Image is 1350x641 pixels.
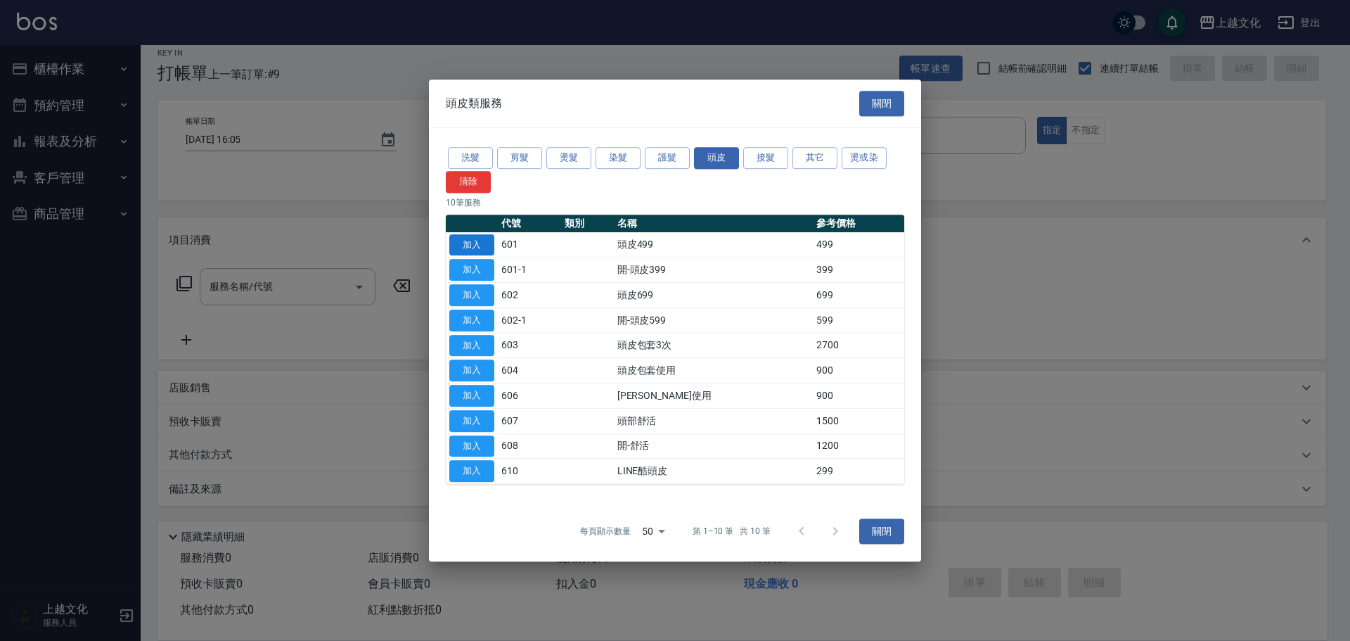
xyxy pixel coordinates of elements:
[498,383,561,409] td: 606
[449,284,494,306] button: 加入
[636,512,670,550] div: 50
[813,408,904,433] td: 1500
[449,460,494,482] button: 加入
[645,147,690,169] button: 護髮
[449,385,494,407] button: 加入
[614,258,814,283] td: 開-頭皮399
[498,232,561,258] td: 601
[546,147,591,169] button: 燙髮
[614,433,814,459] td: 開-舒活
[449,335,494,357] button: 加入
[614,283,814,308] td: 頭皮699
[498,408,561,433] td: 607
[498,283,561,308] td: 602
[813,383,904,409] td: 900
[498,433,561,459] td: 608
[614,459,814,484] td: LINE酷頭皮
[449,259,494,281] button: 加入
[561,215,614,233] th: 類別
[813,215,904,233] th: 參考價格
[813,258,904,283] td: 399
[859,519,904,545] button: 關閉
[813,459,904,484] td: 299
[449,234,494,256] button: 加入
[842,147,887,169] button: 燙或染
[446,96,502,110] span: 頭皮類服務
[449,310,494,331] button: 加入
[614,215,814,233] th: 名稱
[694,147,739,169] button: 頭皮
[449,410,494,432] button: 加入
[448,147,493,169] button: 洗髮
[596,147,641,169] button: 染髮
[813,232,904,258] td: 499
[580,525,631,538] p: 每頁顯示數量
[446,171,491,193] button: 清除
[859,91,904,117] button: 關閉
[614,333,814,358] td: 頭皮包套3次
[497,147,542,169] button: 剪髮
[693,525,771,538] p: 第 1–10 筆 共 10 筆
[813,433,904,459] td: 1200
[449,360,494,381] button: 加入
[813,358,904,383] td: 900
[614,232,814,258] td: 頭皮499
[614,358,814,383] td: 頭皮包套使用
[498,307,561,333] td: 602-1
[614,408,814,433] td: 頭部舒活
[498,215,561,233] th: 代號
[449,436,494,457] button: 加入
[792,147,837,169] button: 其它
[498,333,561,358] td: 603
[498,358,561,383] td: 604
[743,147,788,169] button: 接髮
[614,383,814,409] td: [PERSON_NAME]使用
[498,258,561,283] td: 601-1
[813,333,904,358] td: 2700
[813,307,904,333] td: 599
[446,196,904,209] p: 10 筆服務
[614,307,814,333] td: 開-頭皮599
[498,459,561,484] td: 610
[813,283,904,308] td: 699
